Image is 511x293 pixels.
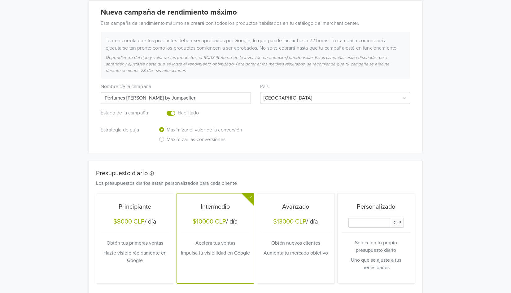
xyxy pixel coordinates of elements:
[348,218,391,228] input: Daily Custom Budget
[177,193,254,283] button: Intermedio$10000 CLP/ díaAcelera tus ventasImpulsa tu visibilidad en Google
[101,54,410,74] div: Dependiendo del tipo y valor de tus productos, el ROAS (Retorno de la inversión en anuncios) pued...
[96,20,415,27] div: Esta campaña de rendimiento máximo se creará con todos los productos habilitados en tu catálogo d...
[257,193,334,283] button: Avanzado$13000 CLP/ díaObtén nuevos clientesAumenta tu mercado objetivo
[260,84,410,90] h6: País
[100,203,170,211] h5: Principiante
[181,203,250,211] h5: Intermedio
[101,110,149,116] h6: Estado de la campaña
[101,92,251,104] input: Campaign name
[338,193,415,283] button: PersonalizadoDaily Custom BudgetCLPSeleccion tu propio presupuesto diarioUno que se ajuste a tus ...
[100,239,170,247] p: Obtén tus primeras ventas
[100,218,170,227] h5: / día
[273,218,306,225] div: $13000 CLP
[181,249,250,257] p: Impulsa tu visibilidad en Google
[342,203,411,211] h5: Personalizado
[101,127,149,133] h6: Estrategia de puja
[391,218,404,228] span: CLP
[181,239,250,247] p: Acelera tus ventas
[342,239,411,254] p: Seleccion tu propio presupuesto diario
[96,170,406,177] h5: Presupuesto diario
[101,37,410,52] div: Ten en cuenta que tus productos deben ser aprobados por Google, lo que puede tardar hasta 72 hora...
[181,218,250,227] h5: / día
[342,256,411,271] p: Uno que se ajuste a tus necesidades
[101,8,410,17] h4: Nueva campaña de rendimiento máximo
[261,218,330,227] h5: / día
[91,180,410,187] div: Los presupuestos diarios están personalizados para cada cliente
[96,193,174,283] button: Principiante$8000 CLP/ díaObtén tus primeras ventasHazte visible rápidamente en Google
[100,249,170,264] p: Hazte visible rápidamente en Google
[113,218,145,225] div: $8000 CLP
[261,239,330,247] p: Obtén nuevos clientes
[178,110,231,116] h6: Habilitado
[167,127,242,133] h6: Maximizar el valor de la conversión
[101,84,251,90] h6: Nombre de la campaña
[261,249,330,257] p: Aumenta tu mercado objetivo
[193,218,226,225] div: $10000 CLP
[167,137,226,143] h6: Maximizar las conversiones
[261,203,330,211] h5: Avanzado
